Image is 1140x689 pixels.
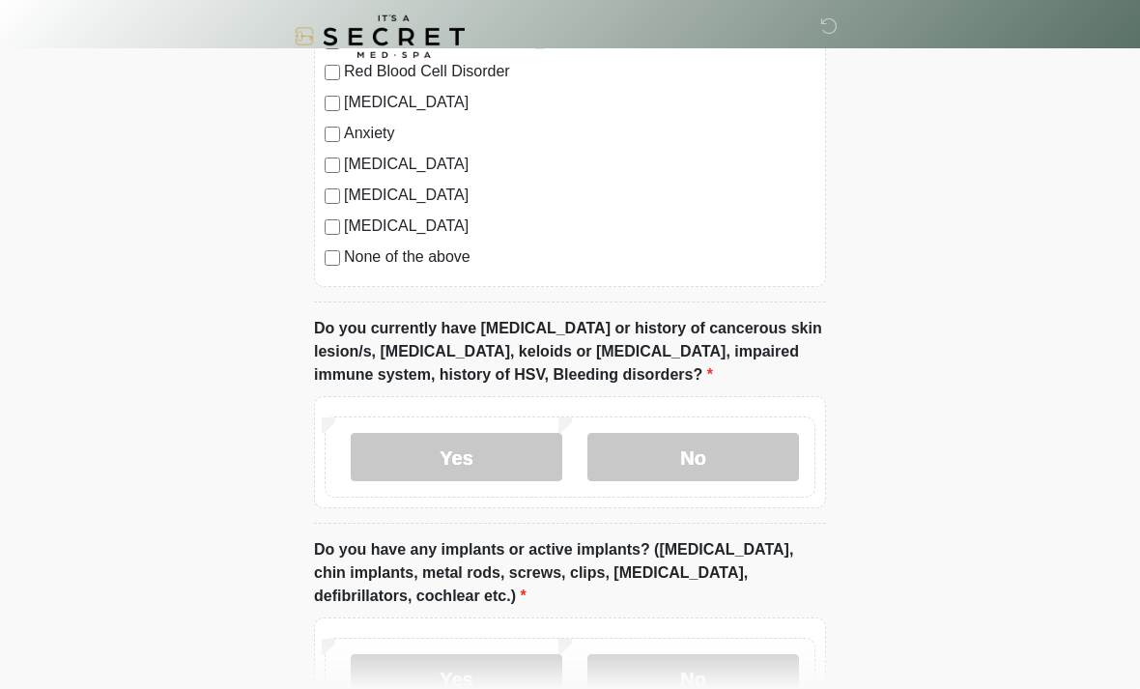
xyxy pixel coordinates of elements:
[587,433,799,481] label: No
[344,215,815,238] label: [MEDICAL_DATA]
[351,433,562,481] label: Yes
[325,96,340,111] input: [MEDICAL_DATA]
[325,127,340,142] input: Anxiety
[325,188,340,204] input: [MEDICAL_DATA]
[344,153,815,176] label: [MEDICAL_DATA]
[325,219,340,235] input: [MEDICAL_DATA]
[314,317,826,387] label: Do you currently have [MEDICAL_DATA] or history of cancerous skin lesion/s, [MEDICAL_DATA], keloi...
[344,245,815,269] label: None of the above
[344,122,815,145] label: Anxiety
[325,158,340,173] input: [MEDICAL_DATA]
[344,91,815,114] label: [MEDICAL_DATA]
[344,184,815,207] label: [MEDICAL_DATA]
[325,65,340,80] input: Red Blood Cell Disorder
[314,538,826,608] label: Do you have any implants or active implants? ([MEDICAL_DATA], chin implants, metal rods, screws, ...
[295,14,465,58] img: It's A Secret Med Spa Logo
[325,250,340,266] input: None of the above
